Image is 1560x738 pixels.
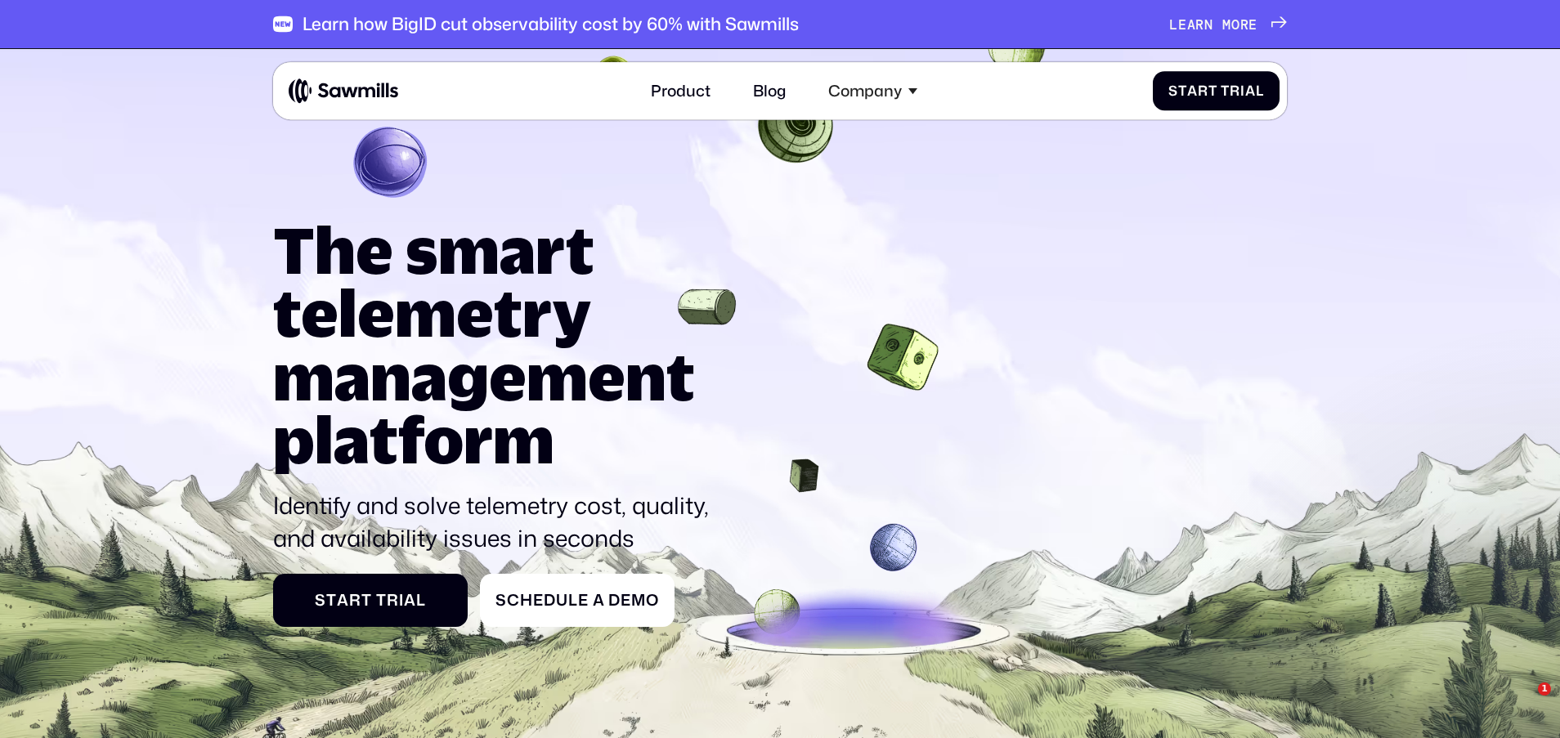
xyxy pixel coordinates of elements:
[1178,16,1187,33] span: e
[568,591,578,610] span: l
[639,69,722,111] a: Product
[742,69,798,111] a: Blog
[387,591,399,610] span: r
[273,218,725,471] h1: The smart telemetry management platform
[1204,16,1213,33] span: n
[646,591,659,610] span: o
[1195,16,1204,33] span: r
[349,591,361,610] span: r
[1169,16,1178,33] span: L
[556,591,568,610] span: u
[273,574,468,628] a: StartTrial
[1153,71,1279,111] a: StartTrial
[361,591,372,610] span: t
[1256,83,1264,99] span: l
[1187,83,1198,99] span: a
[593,591,605,610] span: a
[1230,83,1240,99] span: r
[1240,16,1249,33] span: r
[533,591,544,610] span: e
[376,591,387,610] span: T
[1240,83,1245,99] span: i
[1222,16,1231,33] span: m
[1178,83,1187,99] span: t
[326,591,337,610] span: t
[1231,16,1240,33] span: o
[303,14,799,35] div: Learn how BigID cut observability cost by 60% with Sawmills
[399,591,404,610] span: i
[1221,83,1230,99] span: T
[578,591,589,610] span: e
[544,591,556,610] span: d
[495,591,507,610] span: S
[1248,16,1257,33] span: e
[621,591,631,610] span: e
[480,574,675,628] a: ScheduleaDemo
[1208,83,1217,99] span: t
[817,69,929,111] div: Company
[631,591,646,610] span: m
[1198,83,1208,99] span: r
[608,591,621,610] span: D
[1168,83,1178,99] span: S
[507,591,520,610] span: c
[273,489,725,554] p: Identify and solve telemetry cost, quality, and availability issues in seconds
[315,591,326,610] span: S
[520,591,533,610] span: h
[1504,682,1544,722] iframe: Intercom live chat
[404,591,416,610] span: a
[828,82,902,101] div: Company
[416,591,426,610] span: l
[1169,16,1287,33] a: Learnmore
[337,591,349,610] span: a
[1187,16,1196,33] span: a
[1245,83,1256,99] span: a
[1538,682,1551,696] span: 1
